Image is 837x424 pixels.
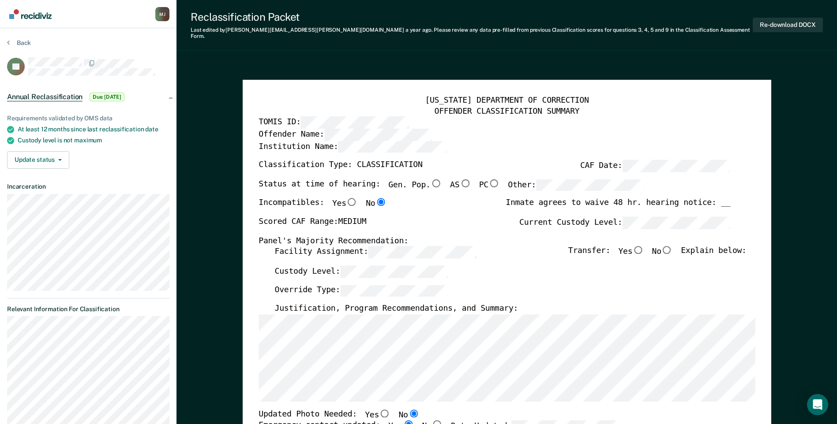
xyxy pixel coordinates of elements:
[340,265,448,277] input: Custody Level:
[259,96,755,106] div: [US_STATE] DEPARTMENT OF CORRECTION
[155,7,169,21] div: M J
[259,141,446,152] label: Institution Name:
[506,198,730,217] div: Inmate agrees to waive 48 hr. hearing notice: __
[622,160,730,171] input: CAF Date:
[622,216,730,228] input: Current Custody Level:
[632,246,644,254] input: Yes
[519,216,730,228] label: Current Custody Level:
[259,106,755,116] div: OFFENDER CLASSIFICATION SUMMARY
[274,246,476,258] label: Facility Assignment:
[338,141,446,152] input: Institution Name:
[652,246,672,258] label: No
[332,198,358,210] label: Yes
[7,183,169,190] dt: Incarceration
[459,179,471,187] input: AS
[408,409,419,417] input: No
[7,115,169,122] div: Requirements validated by OMS data
[580,160,730,171] label: CAF Date:
[274,284,448,296] label: Override Type:
[259,116,409,128] label: TOMIS ID:
[259,160,422,171] label: Classification Type: CLASSIFICATION
[259,128,432,140] label: Offender Name:
[300,116,409,128] input: TOMIS ID:
[398,409,419,420] label: No
[7,305,169,313] dt: Relevant Information For Classification
[7,93,83,101] span: Annual Reclassification
[259,236,730,246] div: Panel's Majority Recommendation:
[508,179,644,191] label: Other:
[536,179,644,191] input: Other:
[324,128,432,140] input: Offender Name:
[379,409,390,417] input: Yes
[259,198,387,217] div: Incompatibles:
[568,246,747,265] div: Transfer: Explain below:
[488,179,500,187] input: PC
[155,7,169,21] button: Profile dropdown button
[259,216,366,228] label: Scored CAF Range: MEDIUM
[7,39,31,47] button: Back
[18,126,169,133] div: At least 12 months since last reclassification
[368,246,476,258] input: Facility Assignment:
[191,11,753,23] div: Reclassification Packet
[18,137,169,144] div: Custody level is not
[450,179,471,191] label: AS
[366,198,387,210] label: No
[259,179,644,198] div: Status at time of hearing:
[90,93,124,101] span: Due [DATE]
[259,409,420,420] div: Updated Photo Needed:
[145,126,158,133] span: date
[661,246,673,254] input: No
[430,179,442,187] input: Gen. Pop.
[375,198,387,206] input: No
[405,27,432,33] span: a year ago
[274,304,518,314] label: Justification, Program Recommendations, and Summary:
[618,246,644,258] label: Yes
[753,18,823,32] button: Re-download DOCX
[365,409,390,420] label: Yes
[7,151,69,169] button: Update status
[191,27,753,40] div: Last edited by [PERSON_NAME][EMAIL_ADDRESS][PERSON_NAME][DOMAIN_NAME] . Please review any data pr...
[340,284,448,296] input: Override Type:
[807,394,828,415] div: Open Intercom Messenger
[388,179,442,191] label: Gen. Pop.
[74,137,102,144] span: maximum
[479,179,499,191] label: PC
[9,9,52,19] img: Recidiviz
[346,198,357,206] input: Yes
[274,265,448,277] label: Custody Level:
